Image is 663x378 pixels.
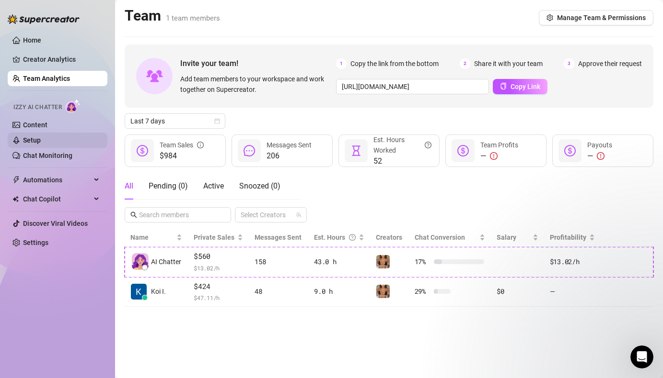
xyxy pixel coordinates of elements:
div: 9.0 h [314,286,364,297]
span: 29 % [415,286,430,297]
span: dollar-circle [564,145,576,156]
span: thunderbolt [12,176,20,184]
button: News [144,290,192,328]
h2: Team [125,7,220,25]
span: Help [112,314,128,321]
span: $560 [194,251,243,262]
span: Profitability [550,233,586,241]
span: Messages Sent [267,141,312,149]
button: Help [96,290,144,328]
span: exclamation-circle [490,152,498,160]
span: dollar-circle [457,145,469,156]
span: Share it with your team [474,58,543,69]
span: hourglass [350,145,362,156]
button: Copy Link [493,79,547,94]
div: Profile image for Nir [139,15,158,34]
span: Snoozed ( 0 ) [239,181,280,190]
th: Name [125,228,188,247]
p: How can we help? [19,84,173,100]
div: We typically reply in a few hours [20,131,160,141]
a: Setup [23,136,41,144]
span: 52 [373,156,431,167]
span: 2 [460,58,470,69]
input: Search members [139,210,218,220]
span: Team Profits [480,141,518,149]
span: Copy the link from the bottom [350,58,439,69]
span: $ 13.02 /h [194,263,243,273]
span: Salary [497,233,516,241]
img: AI Chatter [66,99,81,113]
span: Last 7 days [130,114,220,128]
span: Payouts [587,141,612,149]
span: Private Sales [194,233,234,241]
div: $13.02 /h [550,256,595,267]
span: exclamation-circle [597,152,605,160]
div: — [480,150,518,162]
span: Koi I. [151,286,166,297]
iframe: Intercom live chat [630,345,653,368]
div: Send us a message [20,121,160,131]
span: search [130,211,137,218]
span: 3 [564,58,574,69]
p: Hi Koi 👋 [19,68,173,84]
span: $984 [160,150,204,162]
span: Izzy AI Chatter [13,103,62,112]
img: Super Mass, Dark Mode, Message Library & Bump Improvements [10,207,182,274]
span: copy [500,83,507,89]
span: AI Chatter [151,256,181,267]
div: All [125,180,133,192]
div: 48 [255,286,302,297]
span: Active [203,181,224,190]
span: Approve their request [578,58,642,69]
img: Profile image for Ella [103,15,122,34]
a: Content [23,121,47,129]
a: Team Analytics [23,75,70,82]
span: Chat Conversion [415,233,465,241]
img: Koi Inc [131,284,147,300]
a: Chat Monitoring [23,152,72,159]
span: Invite your team! [180,57,336,69]
div: $0 [497,286,538,297]
span: Name [130,232,174,243]
span: Home [13,314,35,321]
div: Schedule a FREE consulting call: [20,162,172,172]
button: Find a time [20,176,172,195]
button: Messages [48,290,96,328]
img: 𝑴ɪʟᴀ [376,255,390,268]
span: team [296,212,302,218]
span: Messages Sent [255,233,302,241]
span: 17 % [415,256,430,267]
span: Copy Link [511,83,540,90]
div: Est. Hours [314,232,357,243]
div: — [587,150,612,162]
a: Creator Analytics [23,52,100,67]
div: Feature update [20,282,77,292]
img: Chat Copilot [12,196,19,202]
div: Send us a messageWe typically reply in a few hours [10,112,182,149]
img: izzy-ai-chatter-avatar-DDCN_rTZ.svg [132,253,149,270]
span: Automations [23,172,91,188]
div: 43.0 h [314,256,364,267]
div: 158 [255,256,302,267]
span: info-circle [197,140,204,150]
img: logo [19,19,83,32]
button: Manage Team & Permissions [539,10,653,25]
span: calendar [214,118,220,124]
div: Pending ( 0 ) [149,180,188,192]
td: — [544,277,601,307]
a: Discover Viral Videos [23,220,88,227]
span: $424 [194,281,243,292]
span: Messages [56,314,89,321]
a: Settings [23,239,48,246]
span: Manage Team & Permissions [557,14,646,22]
span: dollar-circle [137,145,148,156]
span: question-circle [425,134,431,156]
div: Est. Hours Worked [373,134,431,156]
div: Super Mass, Dark Mode, Message Library & Bump ImprovementsFeature update [10,207,182,338]
th: Creators [370,228,408,247]
a: Home [23,36,41,44]
span: 1 team members [166,14,220,22]
span: $ 47.11 /h [194,293,243,302]
img: logo-BBDzfeDw.svg [8,14,80,24]
div: Close [165,15,182,33]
